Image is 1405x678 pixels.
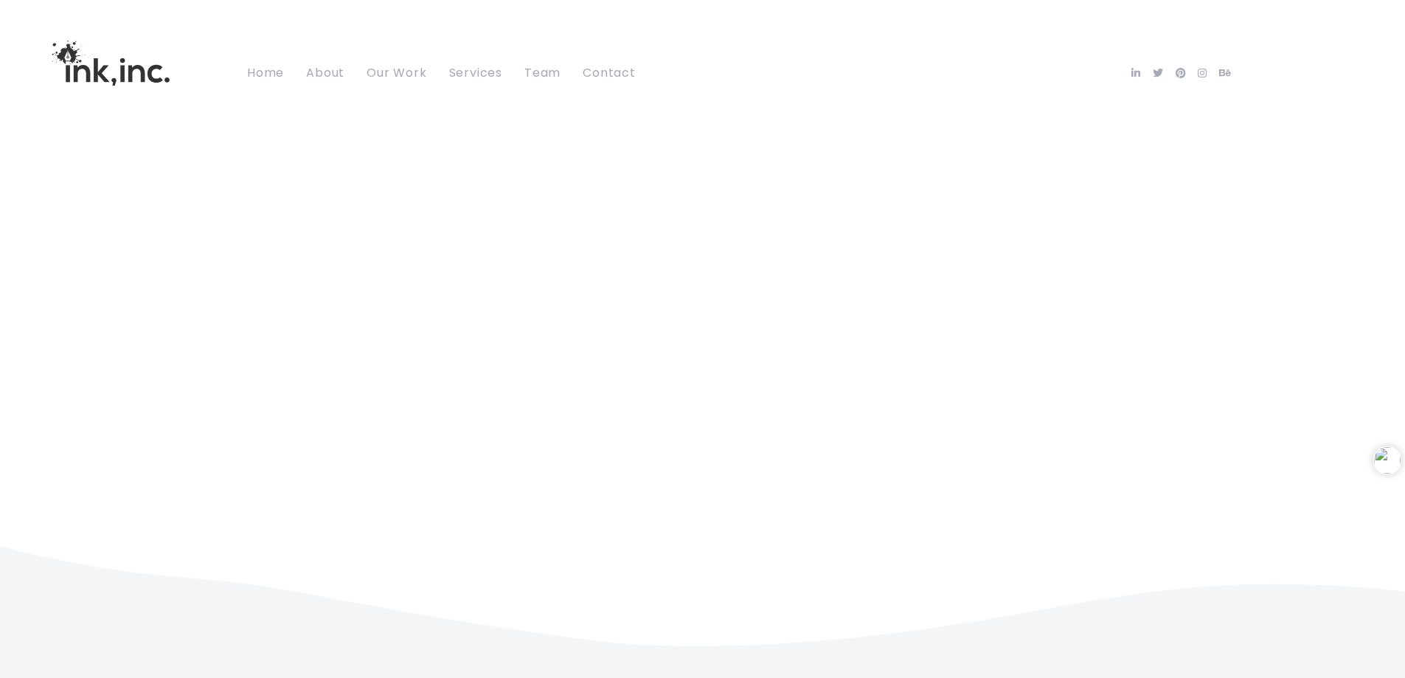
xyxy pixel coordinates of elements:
span: Home [247,64,284,81]
span: About [306,64,344,81]
span: Services [449,64,502,81]
a: Get in Touch [1249,54,1368,92]
span: Team [524,64,561,81]
img: Ink, Inc. | Marketing Agency [37,13,184,113]
span: Contact [583,64,636,81]
span: Our Work [367,64,426,81]
span: Get in Touch [1269,64,1348,81]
